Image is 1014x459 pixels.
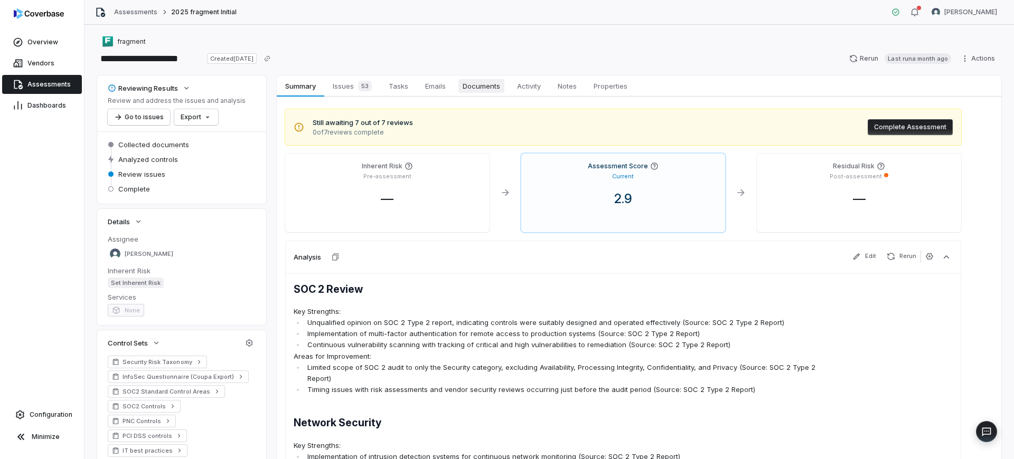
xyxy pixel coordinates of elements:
[258,49,277,68] button: Copy link
[2,96,82,115] a: Dashboards
[99,32,149,51] button: https://fragmentlabs.com/fragment
[372,191,402,206] span: —
[108,370,249,383] a: InfoSec Questionnaire (Coupa Export)
[123,372,234,381] span: InfoSec Questionnaire (Coupa Export)
[108,292,256,302] dt: Services
[944,8,997,16] span: [PERSON_NAME]
[294,351,821,362] p: Areas for Improvement:
[27,80,71,89] span: Assessments
[108,97,246,105] p: Review and address the issues and analysis
[305,317,821,328] li: Unqualified opinion on SOC 2 Type 2 report, indicating controls were suitably designed and operat...
[108,356,207,368] a: Security Risk Taxonomy
[123,417,161,425] span: PNC Controls
[118,155,178,164] span: Analyzed controls
[868,119,953,135] button: Complete Assessment
[362,162,402,170] h4: Inherent Risk
[105,333,164,352] button: Control Sets
[27,38,58,46] span: Overview
[108,278,164,288] span: Set Inherent Risk
[553,79,581,93] span: Notes
[110,248,120,259] img: Hammed Bakare avatar
[848,250,880,263] button: Edit
[108,415,176,427] a: PNC Controls
[108,400,181,413] a: SOC2 Controls
[108,444,187,457] a: IT best practices
[117,37,146,46] span: fragment
[305,384,821,395] li: Timing issues with risk assessments and vendor security reviews occurring just before the audit p...
[105,212,146,231] button: Details
[885,53,951,64] span: Last run a month ago
[30,410,72,419] span: Configuration
[108,429,187,442] a: PCI DSS controls
[2,75,82,94] a: Assessments
[4,426,80,447] button: Minimize
[513,79,545,93] span: Activity
[114,8,157,16] a: Assessments
[925,4,1003,20] button: Hammed Bakare avatar[PERSON_NAME]
[833,162,875,170] h4: Residual Risk
[313,128,413,137] span: 0 of 7 reviews complete
[458,79,504,93] span: Documents
[606,191,641,206] span: 2.9
[207,53,257,64] span: Created [DATE]
[305,328,821,339] li: Implementation of multi-factor authentication for remote access to production systems (Source: SO...
[589,79,632,93] span: Properties
[32,433,60,441] span: Minimize
[118,184,150,194] span: Complete
[281,79,320,93] span: Summary
[294,306,821,317] p: Key Strengths:
[4,405,80,424] a: Configuration
[294,252,321,262] h3: Analysis
[294,282,821,296] h2: SOC 2 Review
[612,173,634,180] p: Current
[174,109,218,125] button: Export
[123,358,192,366] span: Security Risk Taxonomy
[843,51,957,66] button: RerunLast runa month ago
[384,79,412,93] span: Tasks
[108,83,178,93] div: Reviewing Results
[882,250,921,263] button: Rerun
[171,8,237,16] span: 2025 fragment Initial
[108,266,256,275] dt: Inherent Risk
[305,362,821,384] li: Limited scope of SOC 2 audit to only the Security category, excluding Availability, Processing In...
[118,169,165,179] span: Review issues
[313,118,413,128] span: Still awaiting 7 out of 7 reviews
[957,51,1001,66] button: Actions
[363,173,411,180] p: Pre-assessment
[932,8,940,16] img: Hammed Bakare avatar
[328,79,376,93] span: Issues
[2,54,82,73] a: Vendors
[588,162,648,170] h4: Assessment Score
[108,234,256,244] dt: Assignee
[123,432,172,440] span: PCI DSS controls
[27,59,54,68] span: Vendors
[108,385,225,398] a: SOC2 Standard Control Areas
[125,250,173,258] span: [PERSON_NAME]
[844,191,874,206] span: —
[108,217,130,226] span: Details
[358,81,372,91] span: 53
[830,173,882,180] p: Post-assessment
[123,402,166,410] span: SOC2 Controls
[305,339,821,350] li: Continuous vulnerability scanning with tracking of critical and high vulnerabilities to remediati...
[108,338,148,348] span: Control Sets
[421,79,450,93] span: Emails
[123,387,210,396] span: SOC2 Standard Control Areas
[294,440,821,451] p: Key Strengths:
[108,109,170,125] button: Go to issues
[294,416,821,429] h2: Network Security
[105,79,194,98] button: Reviewing Results
[14,8,64,19] img: logo-D7KZi-bG.svg
[27,101,66,110] span: Dashboards
[123,446,173,455] span: IT best practices
[2,33,82,52] a: Overview
[118,140,189,149] span: Collected documents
